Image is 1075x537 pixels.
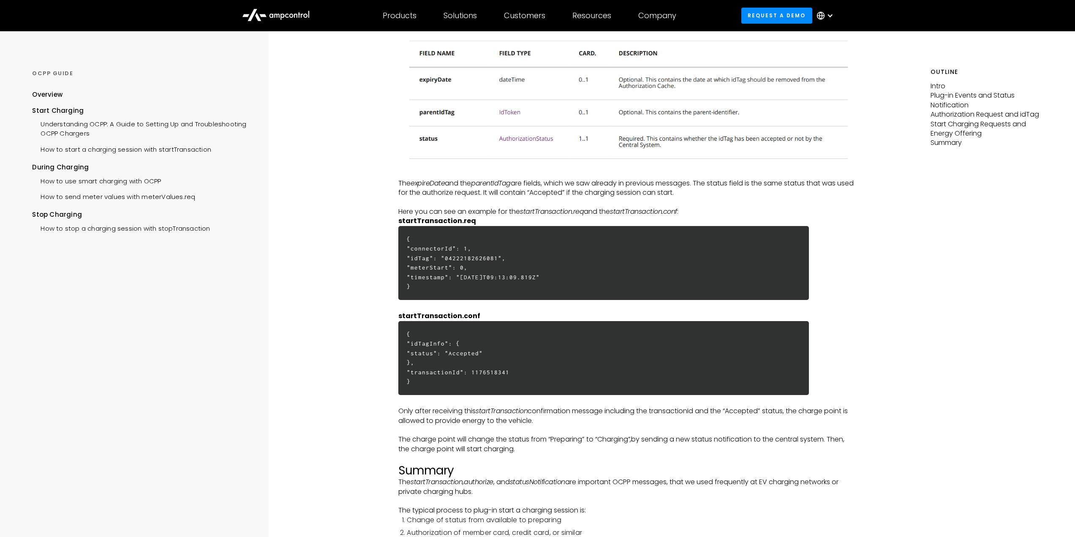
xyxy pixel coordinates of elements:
a: Overview [32,90,63,106]
h5: Outline [931,68,1043,76]
p: ‍ [398,216,855,226]
p: Plug-in Events and Status Notification [931,91,1043,110]
strong: startTransaction.conf [398,311,480,321]
em: , [630,434,631,444]
div: Customers [504,11,545,20]
p: ‍ [398,496,855,506]
p: ‍ [398,454,855,463]
p: ‍ [398,169,855,178]
p: Authorization Request and idTag [931,110,1043,119]
a: Request a demo [741,8,812,23]
a: How to start a charging session with startTransaction [32,141,211,156]
em: parentIdTag [471,178,511,188]
em: startTransaction [476,406,528,416]
em: startTransaction.req [520,207,584,216]
em: startTransaction [411,477,463,487]
p: The typical process to plug-in start a charging session is: [398,506,855,515]
div: During Charging [32,163,247,172]
h6: { "idTagInfo": { "status": "Accepted" }, "transactionId": 1176518341 } [398,321,809,395]
em: statusNotification [510,477,565,487]
h2: Summary [398,463,855,478]
p: ‍ [398,397,855,406]
div: Resources [572,11,611,20]
div: Stop Charging [32,210,247,219]
img: OCPP idTagInfo message fields [398,31,855,165]
p: Intro [931,82,1043,91]
em: expireDate [411,178,445,188]
div: OCPP GUIDE [32,70,247,77]
a: How to use smart charging with OCPP [32,172,161,188]
a: How to stop a charging session with stopTransaction [32,220,210,235]
div: Overview [32,90,63,99]
div: Start Charging [32,106,247,115]
p: Here you can see an example for the and the : [398,207,855,216]
div: Products [383,11,416,20]
div: Company [638,11,676,20]
p: ‍ [398,302,855,311]
div: Solutions [444,11,477,20]
p: Only after receiving this confirmation message including the transactionId and the “Accepted” sta... [398,406,855,425]
strong: startTransaction.req [398,216,476,226]
em: startTransaction.conf [610,207,677,216]
a: How to send meter values with meterValues.req [32,188,195,204]
p: ‍ [398,198,855,207]
p: ‍ [398,425,855,435]
h6: { "connectorId": 1, "idTag": "04222182626081", "meterStart": 0, "timestamp": "[DATE]T09:13:09.819... [398,226,809,300]
a: Understanding OCPP: A Guide to Setting Up and Troubleshooting OCPP Chargers [32,115,247,141]
p: Start Charging Requests and Energy Offering [931,120,1043,139]
p: The and the are fields, which we saw already in previous messages. The status field is the same s... [398,179,855,198]
p: The charge point will change the status from “Preparing” to “Charging” by sending a new status no... [398,435,855,454]
p: The , , and are important OCPP messages, that we used frequently at EV charging networks or priva... [398,477,855,496]
p: Summary [931,138,1043,147]
li: Change of status from available to preparing [407,515,855,525]
em: authorize [464,477,493,487]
